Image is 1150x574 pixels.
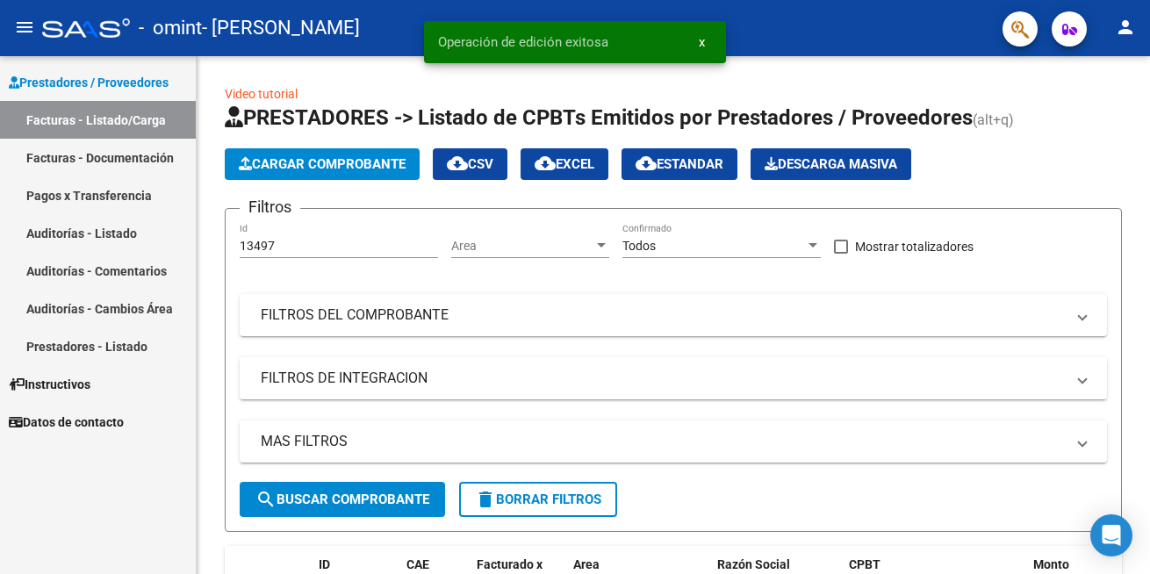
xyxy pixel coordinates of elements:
[699,34,705,50] span: x
[1033,557,1069,571] span: Monto
[225,105,973,130] span: PRESTADORES -> Listado de CPBTs Emitidos por Prestadores / Proveedores
[535,153,556,174] mat-icon: cloud_download
[255,491,429,507] span: Buscar Comprobante
[535,156,594,172] span: EXCEL
[240,294,1107,336] mat-expansion-panel-header: FILTROS DEL COMPROBANTE
[685,26,719,58] button: x
[751,148,911,180] app-download-masive: Descarga masiva de comprobantes (adjuntos)
[717,557,790,571] span: Razón Social
[9,73,169,92] span: Prestadores / Proveedores
[255,489,277,510] mat-icon: search
[973,111,1014,128] span: (alt+q)
[240,195,300,219] h3: Filtros
[225,87,298,101] a: Video tutorial
[573,557,600,571] span: Area
[261,369,1065,388] mat-panel-title: FILTROS DE INTEGRACION
[240,420,1107,463] mat-expansion-panel-header: MAS FILTROS
[225,148,420,180] button: Cargar Comprobante
[406,557,429,571] span: CAE
[521,148,608,180] button: EXCEL
[438,33,608,51] span: Operación de edición exitosa
[451,239,593,254] span: Area
[9,413,124,432] span: Datos de contacto
[849,557,880,571] span: CPBT
[751,148,911,180] button: Descarga Masiva
[240,357,1107,399] mat-expansion-panel-header: FILTROS DE INTEGRACION
[139,9,202,47] span: - omint
[202,9,360,47] span: - [PERSON_NAME]
[14,17,35,38] mat-icon: menu
[240,482,445,517] button: Buscar Comprobante
[1090,514,1132,556] div: Open Intercom Messenger
[475,491,601,507] span: Borrar Filtros
[319,557,330,571] span: ID
[261,305,1065,325] mat-panel-title: FILTROS DEL COMPROBANTE
[622,148,737,180] button: Estandar
[433,148,507,180] button: CSV
[765,156,897,172] span: Descarga Masiva
[447,156,493,172] span: CSV
[1115,17,1136,38] mat-icon: person
[239,156,406,172] span: Cargar Comprobante
[261,432,1065,451] mat-panel-title: MAS FILTROS
[636,156,723,172] span: Estandar
[9,375,90,394] span: Instructivos
[475,489,496,510] mat-icon: delete
[855,236,974,257] span: Mostrar totalizadores
[459,482,617,517] button: Borrar Filtros
[636,153,657,174] mat-icon: cloud_download
[447,153,468,174] mat-icon: cloud_download
[622,239,656,253] span: Todos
